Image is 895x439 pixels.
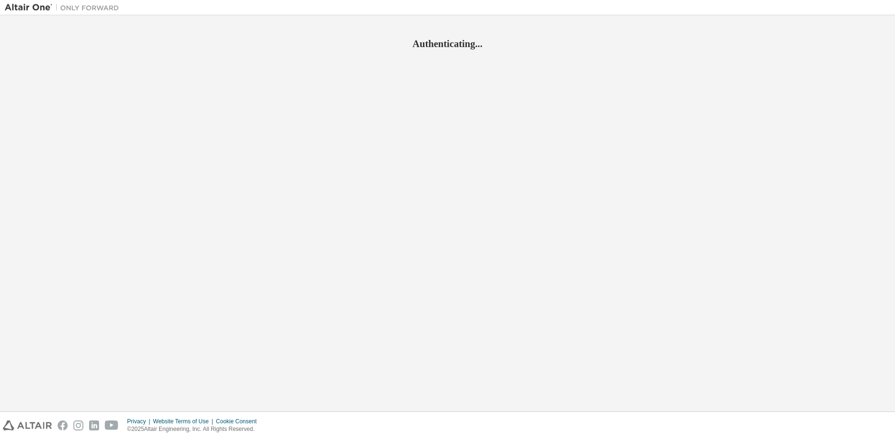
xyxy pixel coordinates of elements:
img: Altair One [5,3,124,12]
img: instagram.svg [73,420,83,430]
h2: Authenticating... [5,38,890,50]
img: facebook.svg [58,420,68,430]
div: Privacy [127,418,153,425]
img: altair_logo.svg [3,420,52,430]
div: Cookie Consent [216,418,262,425]
img: linkedin.svg [89,420,99,430]
div: Website Terms of Use [153,418,216,425]
p: © 2025 Altair Engineering, Inc. All Rights Reserved. [127,425,262,433]
img: youtube.svg [105,420,119,430]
